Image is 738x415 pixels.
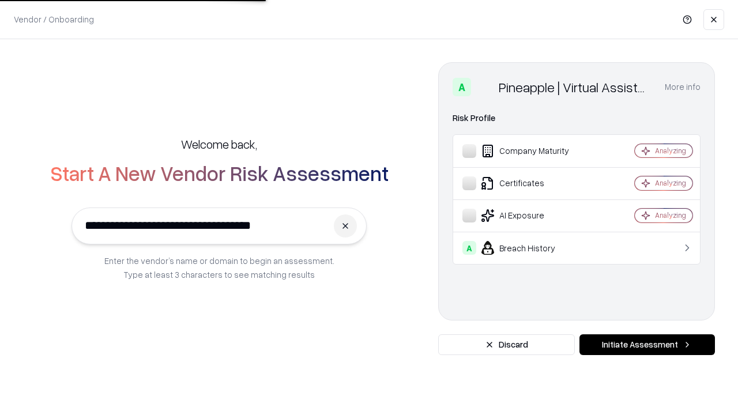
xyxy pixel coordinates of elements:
[181,136,257,152] h5: Welcome back,
[104,254,334,281] p: Enter the vendor’s name or domain to begin an assessment. Type at least 3 characters to see match...
[655,210,686,220] div: Analyzing
[655,146,686,156] div: Analyzing
[462,144,600,158] div: Company Maturity
[462,241,476,255] div: A
[476,78,494,96] img: Pineapple | Virtual Assistant Agency
[453,78,471,96] div: A
[665,77,701,97] button: More info
[579,334,715,355] button: Initiate Assessment
[50,161,389,184] h2: Start A New Vendor Risk Assessment
[438,334,575,355] button: Discard
[453,111,701,125] div: Risk Profile
[14,13,94,25] p: Vendor / Onboarding
[462,241,600,255] div: Breach History
[462,176,600,190] div: Certificates
[462,209,600,222] div: AI Exposure
[655,178,686,188] div: Analyzing
[499,78,651,96] div: Pineapple | Virtual Assistant Agency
